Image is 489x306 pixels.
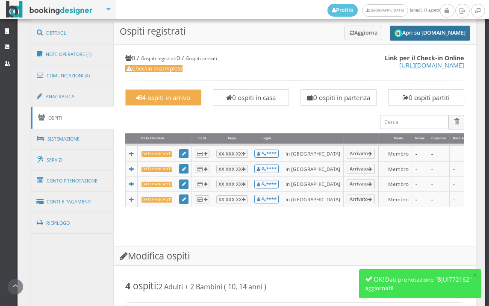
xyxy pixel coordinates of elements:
h3: 4 ospiti in arrivo [130,94,197,101]
h3: Modifica ospiti [114,247,476,266]
div: Card [192,133,212,144]
div: In [GEOGRAPHIC_DATA] [286,165,340,173]
h3: 0 ospiti partiti [392,94,460,101]
td: Membro [385,177,412,192]
small: 2 Adulti + 2 Bambini ( 10, 14 anni ) [159,282,266,291]
span: OK! [374,275,384,283]
img: circle_logo_thumb.png [395,29,402,37]
a: [GEOGRAPHIC_DATA] [362,4,408,17]
a: Arrivato [347,179,375,189]
img: BookingDesigner.com [6,1,93,18]
td: Membro [385,145,412,161]
div: Data Arrivo [450,133,474,144]
a: Note Operatore (1) [31,43,114,65]
td: Membro [385,191,412,207]
button: XX XXX XX [216,180,248,188]
td: - [428,145,450,161]
a: Arrivato [347,164,375,174]
td: - [412,145,428,161]
a: Anagrafica [31,85,114,108]
td: - [412,161,428,177]
td: - [450,191,474,207]
b: 4 [125,280,130,292]
span: ospiti [133,280,156,292]
button: XX XXX XX [216,150,248,158]
b: Dati mancanti [141,197,172,203]
span: Checkin Incompleto [125,65,183,72]
b: Dati mancanti [141,151,172,157]
a: Arrivato [347,149,375,159]
div: Nome [412,133,428,144]
button: XX XXX XX [216,195,248,203]
small: ospiti registrati [144,55,177,62]
a: [URL][DOMAIN_NAME] [399,61,464,69]
td: - [428,191,450,207]
h3: 0 ospiti in partenza [305,94,372,101]
a: Sistemazione [31,128,114,150]
h3: Ospiti registrati [114,22,476,45]
td: Membro [385,161,412,177]
a: Arrivato [347,194,375,204]
span: Dati prenotazione "8JUI772162" aggiornati! [365,276,471,292]
b: Dati mancanti [141,182,172,187]
td: - [412,177,428,192]
input: Cerca [380,115,449,129]
div: Cognome [428,133,450,144]
td: - [450,161,474,177]
div: In [GEOGRAPHIC_DATA] [286,180,340,188]
a: Dettagli [31,22,114,44]
h4: 0 / 4 0 / 4 [125,54,464,62]
a: Comunicazioni (4) [31,65,114,87]
td: - [450,177,474,192]
td: - [428,161,450,177]
b: Link per il Check-in Online [385,54,464,62]
div: Targa [213,133,251,144]
a: Conto Prenotazione [31,170,114,192]
a: Conti e Pagamenti [31,191,114,213]
button: XX XXX XX [216,165,248,173]
td: - [412,191,428,207]
td: - [428,177,450,192]
div: Stato Check-In [138,133,176,144]
a: Ospiti [31,107,114,129]
span: lunedì, 11 agosto [327,4,440,17]
button: Apri su [DOMAIN_NAME] [390,26,470,41]
h3: : [125,280,464,291]
h3: 0 ospiti in casa [217,94,285,101]
button: Aggiorna [345,26,383,40]
div: Ruolo [385,133,412,144]
a: Servizi [31,149,114,171]
div: Login [251,133,282,144]
div: In [GEOGRAPHIC_DATA] [286,150,340,157]
a: Riepilogo [31,212,114,234]
small: ospiti arrivati [189,55,217,62]
td: - [450,145,474,161]
a: Profilo [327,4,358,17]
div: In [GEOGRAPHIC_DATA] [286,196,340,203]
button: × [473,271,477,279]
b: Dati mancanti [141,167,172,172]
